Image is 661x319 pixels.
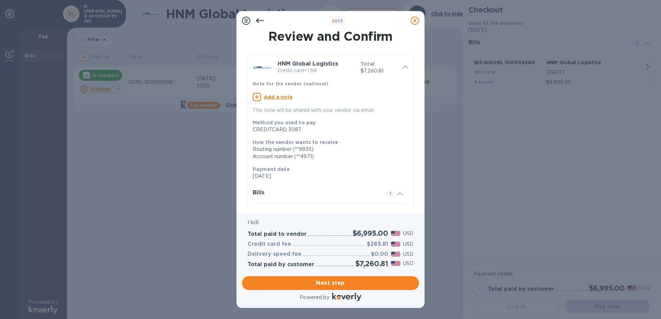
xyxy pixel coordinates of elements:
b: Payment date [253,166,290,172]
p: [DATE] [253,173,403,180]
h3: Delivery speed fee [248,251,301,258]
span: 2 [332,18,335,23]
p: USD [403,260,413,267]
img: USD [391,261,400,266]
span: 1 [386,190,394,198]
p: USD [403,251,413,258]
b: Total [361,61,374,67]
h2: $6,995.00 [353,229,388,238]
b: Note for the vendor (optional) [253,81,328,86]
img: USD [391,252,400,257]
b: Method you used to pay [253,120,316,125]
div: Account number (**4971) [253,153,403,160]
h3: Credit card fee [248,241,291,248]
p: USD [403,241,413,248]
p: USD [403,230,413,237]
div: CREDITCARD 3087 [253,126,403,133]
p: $7,260.81 [361,67,397,75]
span: Next step [248,279,413,287]
h3: Total paid to vendor [248,231,307,238]
div: HNM Global LogisticsCredit card•1 billTotal$7,260.81Note for the vendor (optional)Add a noteThis ... [253,60,408,114]
h1: Review and Confirm [245,29,416,43]
div: Routing number (**9935) [253,146,403,153]
p: Credit card • 1 bill [278,67,355,74]
b: How the vendor wants to receive [253,139,338,145]
u: Add a note [264,94,293,100]
img: USD [391,231,400,236]
b: of 3 [332,18,343,23]
h3: Bills [253,190,378,196]
h2: $7,260.81 [355,259,388,268]
b: HNM Global Logistics [278,60,338,67]
p: Powered by [300,294,329,301]
button: Next step [242,276,419,290]
h3: $265.81 [367,241,388,248]
h3: $0.00 [371,251,388,258]
img: Logo [332,293,361,301]
p: This note will be shared with your vendor via email [253,107,408,114]
img: USD [391,242,400,246]
h3: Total paid by customer [248,261,314,268]
b: 1 bill [248,220,259,225]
